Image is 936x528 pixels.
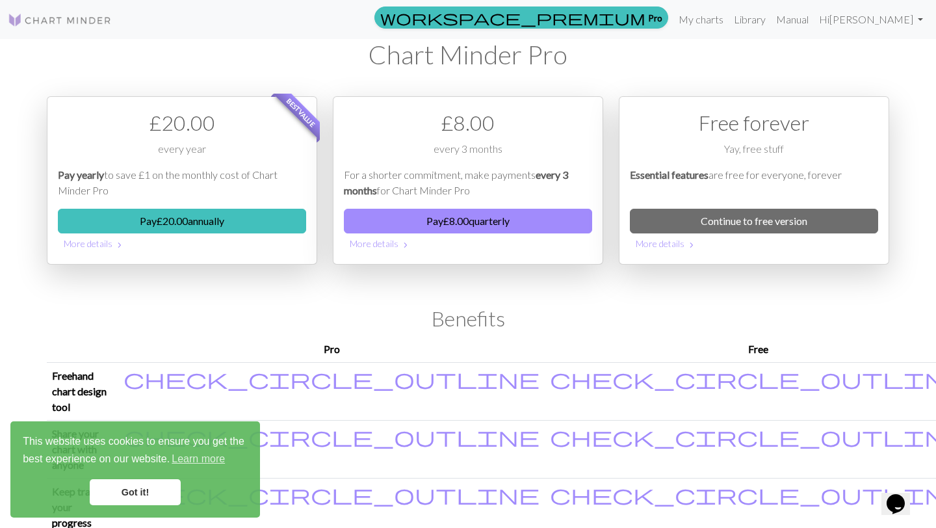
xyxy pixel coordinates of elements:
[90,479,181,505] a: dismiss cookie message
[771,7,814,33] a: Manual
[47,39,889,70] h1: Chart Minder Pro
[344,141,592,167] div: every 3 months
[619,96,889,265] div: Free option
[58,167,306,198] p: to save £1 on the monthly cost of Chart Minder Pro
[344,107,592,139] div: £ 8.00
[123,368,539,389] i: Included
[630,168,708,181] em: Essential features
[123,424,539,449] span: check_circle_outline
[8,12,112,28] img: Logo
[400,239,411,252] span: chevron_right
[47,96,317,265] div: Payment option 1
[686,239,697,252] span: chevron_right
[123,482,539,507] span: check_circle_outline
[630,209,878,233] a: Continue to free version
[58,168,104,181] em: Pay yearly
[881,476,923,515] iframe: chat widget
[344,167,592,198] p: For a shorter commitment, make payments for Chart Minder Pro
[52,368,113,415] p: Freehand chart design tool
[374,7,668,29] a: Pro
[729,7,771,33] a: Library
[630,233,878,254] button: More details
[114,239,125,252] span: chevron_right
[58,107,306,139] div: £ 20.00
[170,449,227,469] a: learn more about cookies
[10,421,260,518] div: cookieconsent
[23,434,248,469] span: This website uses cookies to ensure you get the best experience on our website.
[814,7,928,33] a: Hi[PERSON_NAME]
[58,141,306,167] div: every year
[123,484,539,505] i: Included
[630,107,878,139] div: Free forever
[344,209,592,233] button: Pay£8.00quarterly
[630,141,878,167] div: Yay, free stuff
[673,7,729,33] a: My charts
[47,306,889,331] h2: Benefits
[58,233,306,254] button: More details
[344,233,592,254] button: More details
[58,209,306,233] button: Pay£20.00annually
[380,8,645,27] span: workspace_premium
[333,96,603,265] div: Payment option 2
[630,167,878,198] p: are free for everyone, forever
[123,366,539,391] span: check_circle_outline
[123,426,539,447] i: Included
[118,336,545,363] th: Pro
[274,85,329,140] span: Best value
